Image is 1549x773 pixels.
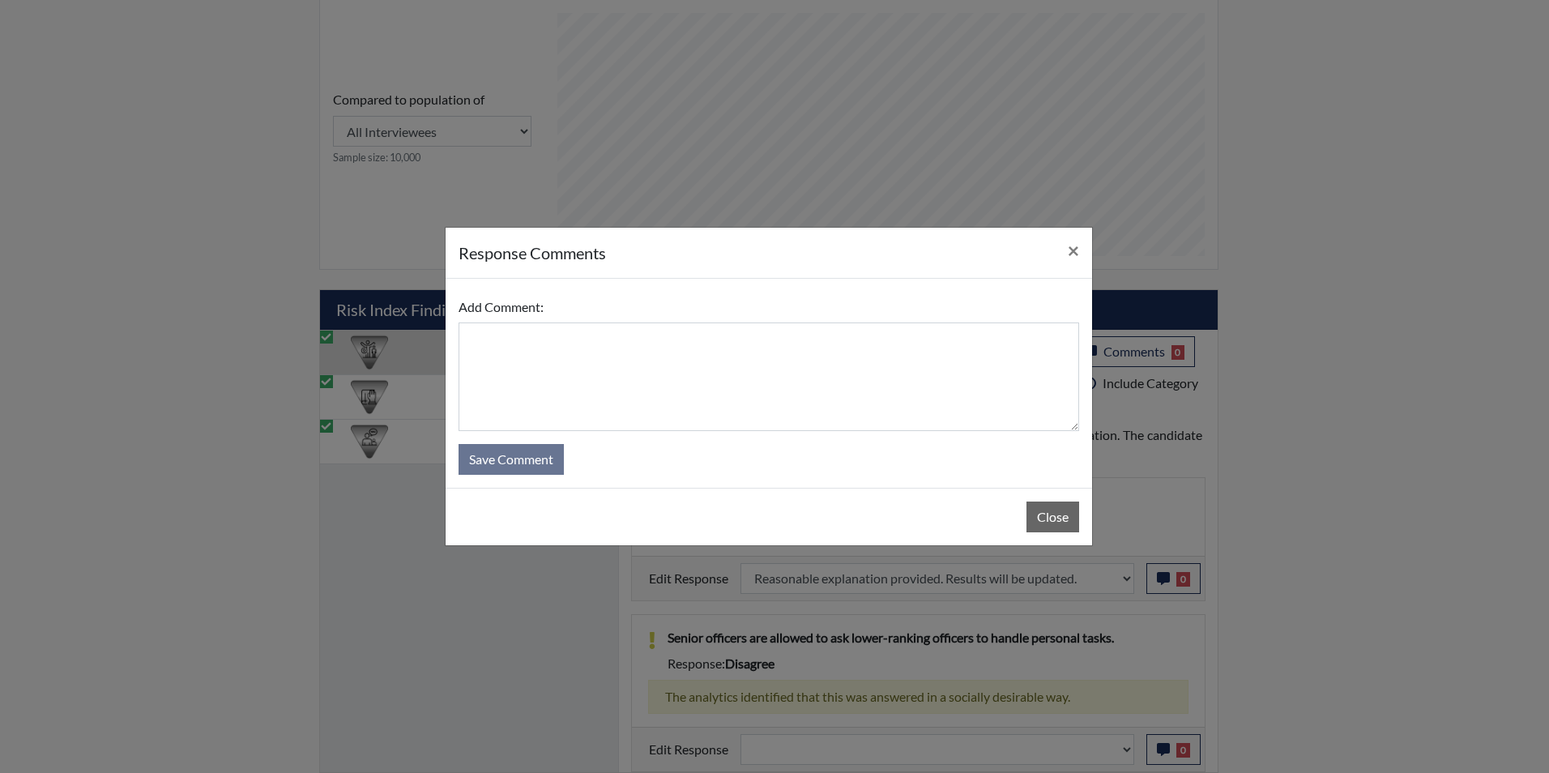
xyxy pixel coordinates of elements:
button: Close [1055,228,1092,273]
button: Save Comment [459,444,564,475]
label: Add Comment: [459,292,544,322]
h5: response Comments [459,241,606,265]
button: Close [1026,502,1079,532]
span: × [1068,238,1079,262]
